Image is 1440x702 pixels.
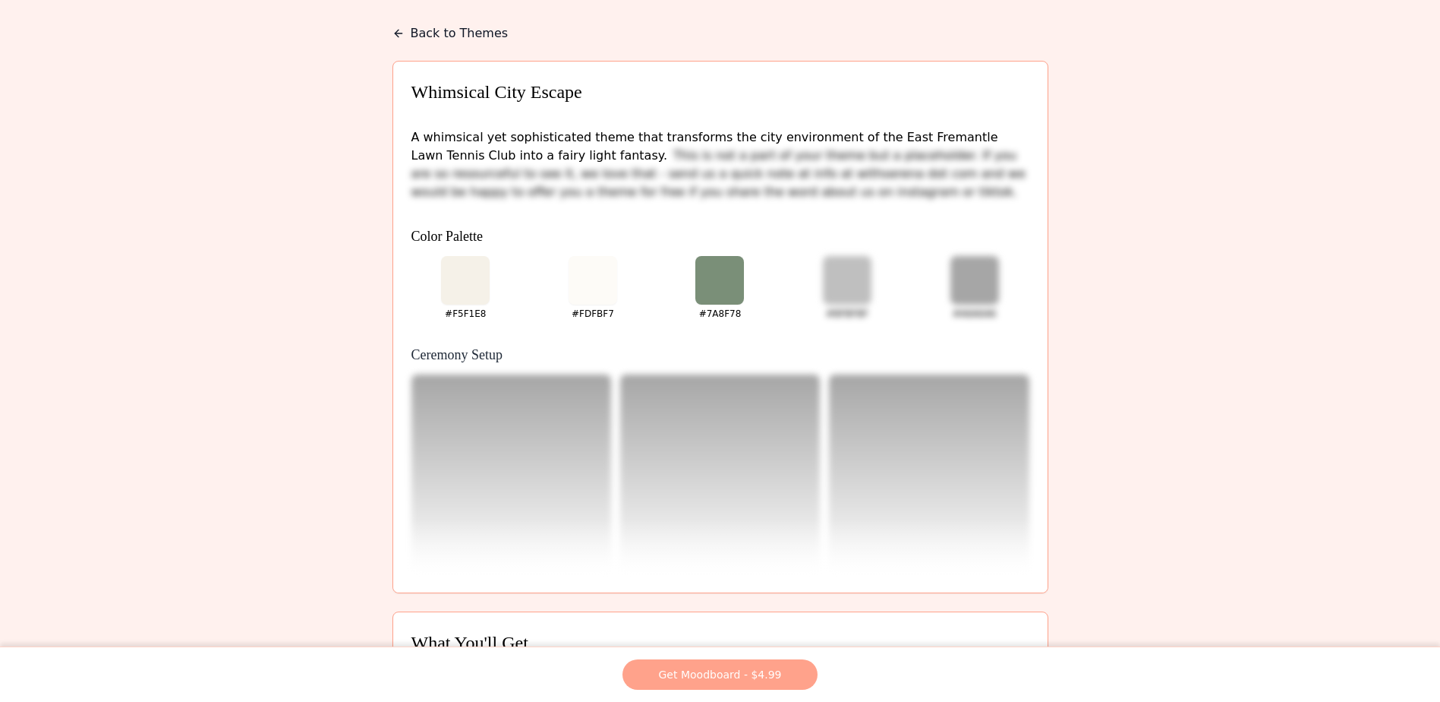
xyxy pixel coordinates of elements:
[826,308,868,320] div: #BFBFBF
[392,24,509,43] button: Back to Themes
[411,344,1029,365] h4: Ceremony Setup
[572,308,614,320] div: #FDFBF7
[622,659,818,690] button: Get Moodboard - $4.99
[445,308,486,320] div: #F5F1E8
[953,308,997,320] div: #A6A6A6
[699,308,742,320] div: #7A8F78
[411,631,1029,655] h3: What You'll Get
[411,80,1029,104] h3: Whimsical City Escape
[411,226,1029,247] h4: Color Palette
[411,148,1026,199] span: This is not a part of your theme but a placeholder. If you are so resourceful to see it, we love ...
[411,128,1029,201] p: A whimsical yet sophisticated theme that transforms the city environment of the East Fremantle La...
